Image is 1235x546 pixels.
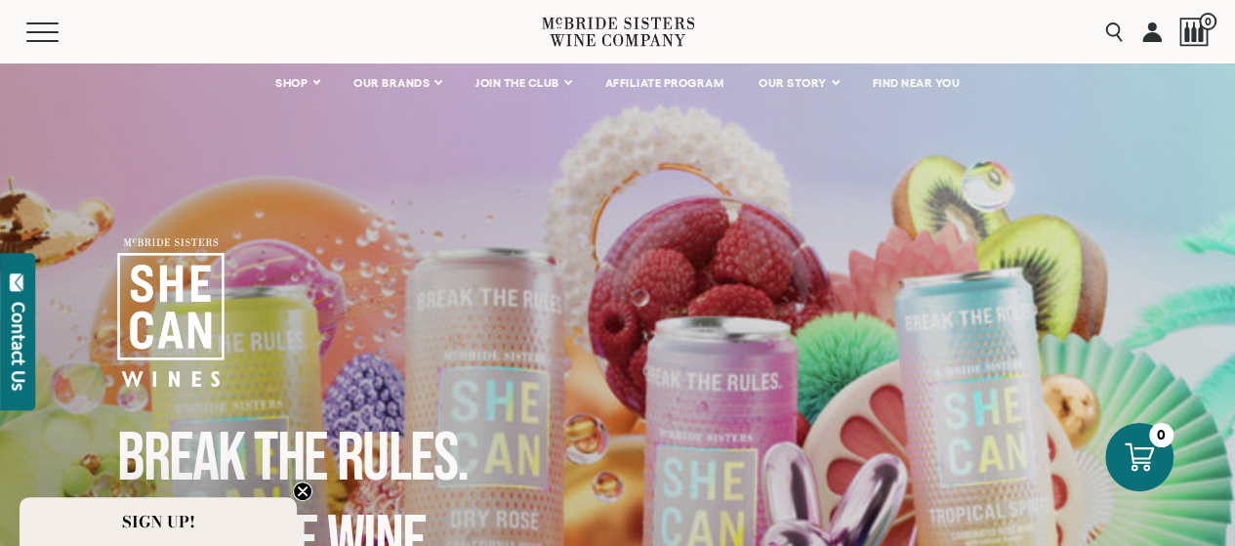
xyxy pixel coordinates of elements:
span: SIGN UP! [122,510,195,533]
span: OUR STORY [759,76,827,90]
button: Mobile Menu Trigger [26,22,97,42]
span: Rules. [336,418,468,500]
span: SHOP [275,76,309,90]
a: AFFILIATE PROGRAM [593,63,737,103]
a: OUR STORY [746,63,850,103]
a: SHOP [263,63,331,103]
a: FIND NEAR YOU [860,63,973,103]
button: Close teaser [293,482,312,501]
span: JOIN THE CLUB [475,76,559,90]
span: AFFILIATE PROGRAM [605,76,724,90]
span: 0 [1199,13,1216,30]
a: OUR BRANDS [341,63,453,103]
span: FIND NEAR YOU [873,76,961,90]
div: 0 [1149,423,1173,447]
div: Contact Us [9,302,28,391]
span: OUR BRANDS [353,76,430,90]
a: JOIN THE CLUB [463,63,583,103]
span: Break [117,418,245,500]
div: SIGN UP!Close teaser [20,497,297,546]
span: the [254,418,327,500]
